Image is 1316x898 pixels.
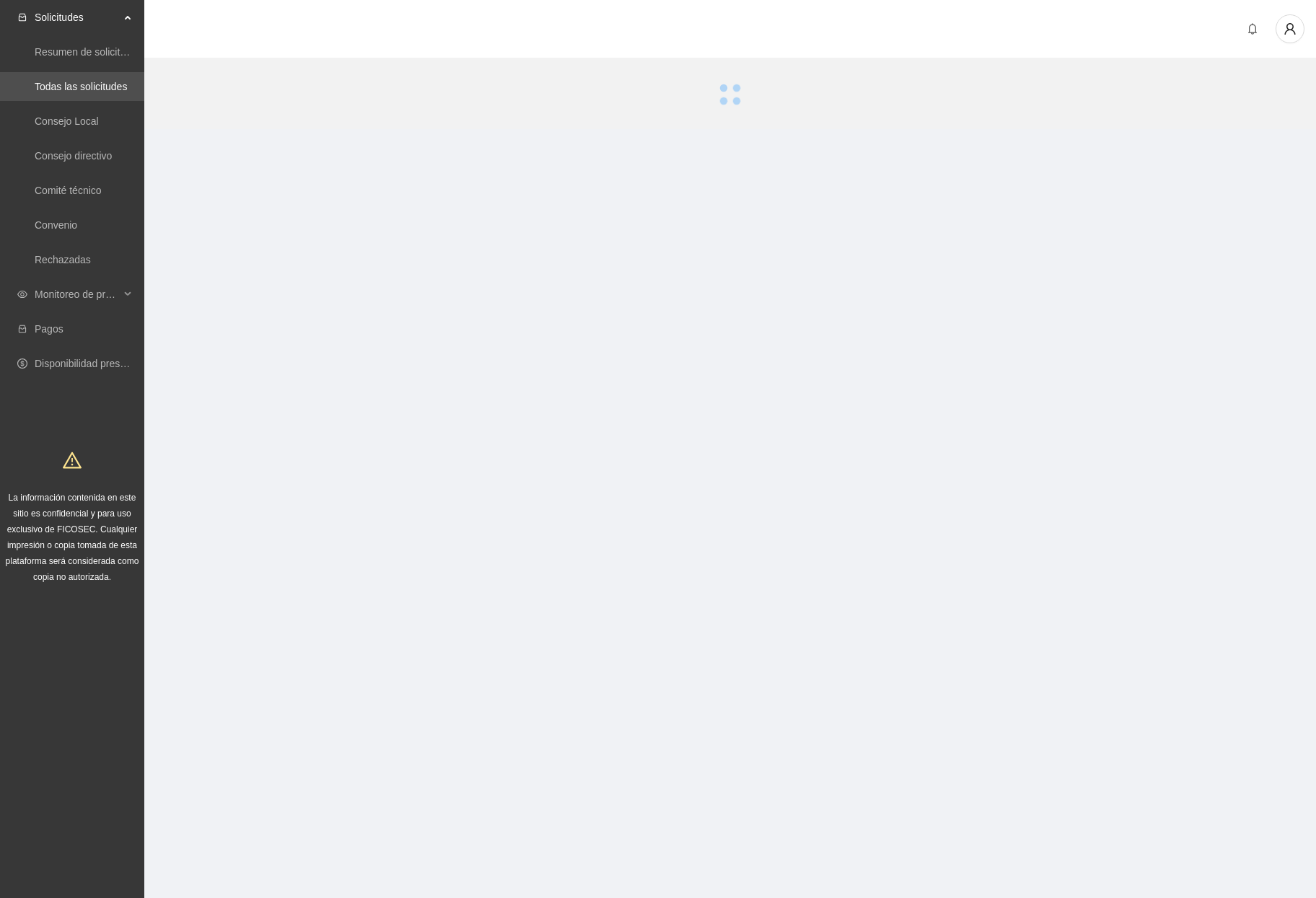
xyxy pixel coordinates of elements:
a: Disponibilidad presupuestal [35,358,158,369]
span: user [1276,22,1304,35]
span: Solicitudes [35,3,120,32]
a: Todas las solicitudes [35,81,127,92]
a: Convenio [35,219,77,231]
span: Monitoreo de proyectos [35,280,120,309]
a: Resumen de solicitudes por aprobar [35,46,197,58]
a: Consejo directivo [35,150,112,162]
button: user [1276,14,1304,43]
a: Rechazadas [35,254,91,265]
a: Comité técnico [35,185,102,196]
button: bell [1241,17,1264,40]
span: La información contenida en este sitio es confidencial y para uso exclusivo de FICOSEC. Cualquier... [6,493,139,582]
span: bell [1242,23,1263,35]
span: inbox [17,12,27,22]
span: eye [17,289,27,299]
span: warning [63,451,82,470]
a: Consejo Local [35,115,99,127]
a: Pagos [35,323,63,335]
